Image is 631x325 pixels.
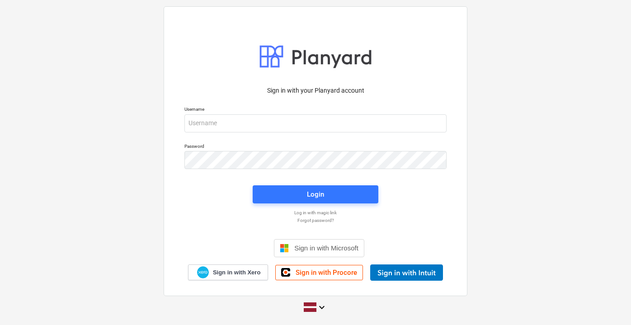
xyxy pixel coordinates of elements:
[280,244,289,253] img: Microsoft logo
[253,185,378,203] button: Login
[184,86,447,95] p: Sign in with your Planyard account
[307,188,324,200] div: Login
[213,268,260,277] span: Sign in with Xero
[316,302,327,313] i: keyboard_arrow_down
[294,244,358,252] span: Sign in with Microsoft
[184,114,447,132] input: Username
[184,143,447,151] p: Password
[275,265,363,280] a: Sign in with Procore
[197,266,209,278] img: Xero logo
[188,264,268,280] a: Sign in with Xero
[180,210,451,216] a: Log in with magic link
[296,268,357,277] span: Sign in with Procore
[184,106,447,114] p: Username
[180,217,451,223] a: Forgot password?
